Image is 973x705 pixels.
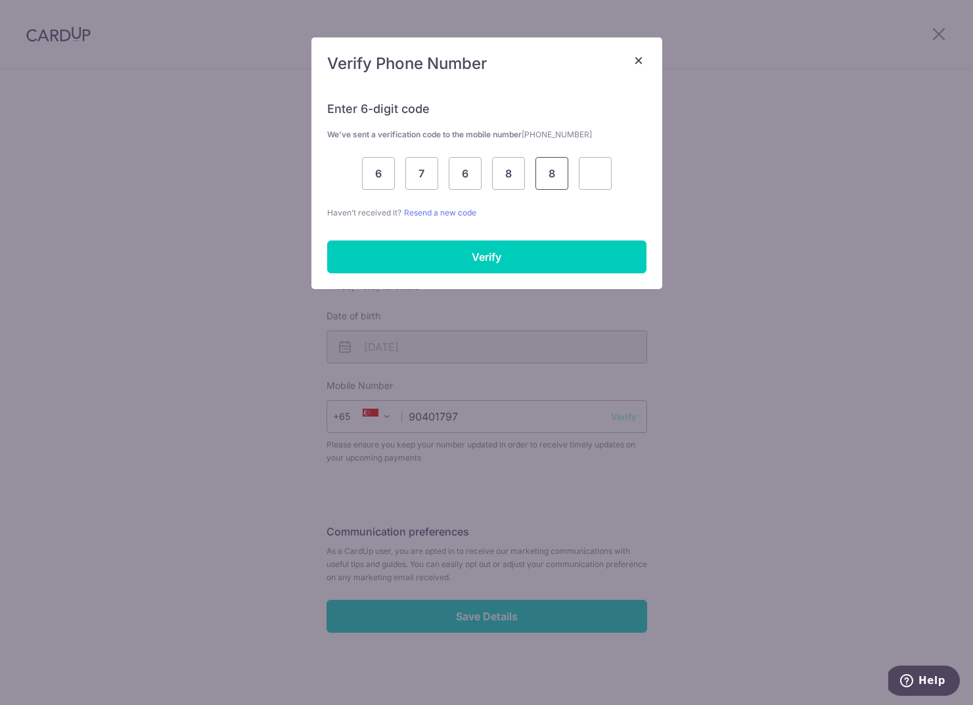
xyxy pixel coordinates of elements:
h6: Enter 6-digit code [327,101,646,117]
input: Verify [327,240,646,273]
strong: We’ve sent a verification code to the mobile number [327,129,592,139]
h5: Verify Phone Number [327,53,646,74]
span: Haven’t received it? [327,208,401,217]
a: Resend a new code [404,208,476,217]
iframe: Opens a widget where you can find more information [888,666,960,698]
span: [PHONE_NUMBER] [522,129,592,139]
